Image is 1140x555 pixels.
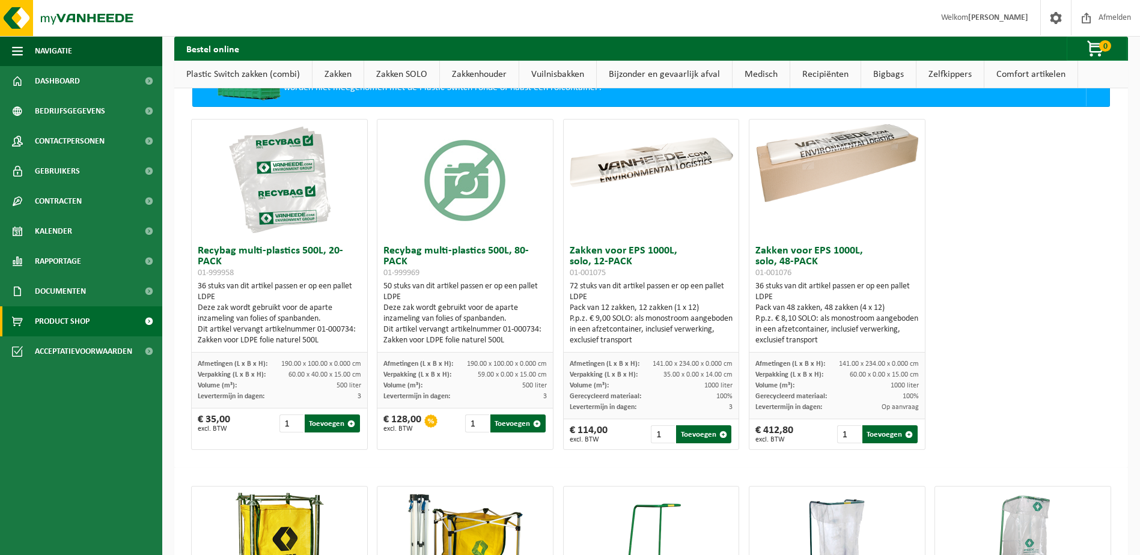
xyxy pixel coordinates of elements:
[312,61,364,88] a: Zakken
[337,382,361,389] span: 500 liter
[383,393,450,400] span: Levertermijn in dagen:
[663,371,733,378] span: 35.00 x 0.00 x 14.00 cm
[653,360,733,368] span: 141.00 x 234.00 x 0.000 cm
[198,414,230,432] div: € 35,00
[490,414,546,432] button: Toevoegen
[903,393,919,400] span: 100%
[288,371,361,378] span: 60.00 x 40.00 x 15.00 cm
[651,425,675,443] input: 1
[198,371,266,378] span: Verpakking (L x B x H):
[305,414,360,432] button: Toevoegen
[383,414,421,432] div: € 128,00
[35,276,86,306] span: Documenten
[35,186,82,216] span: Contracten
[755,281,919,346] div: 36 stuks van dit artikel passen er op een pallet
[839,360,919,368] span: 141.00 x 234.00 x 0.000 cm
[570,436,608,443] span: excl. BTW
[570,246,733,278] h3: Zakken voor EPS 1000L, solo, 12-PACK
[570,303,733,314] div: Pack van 12 zakken, 12 zakken (1 x 12)
[383,425,421,432] span: excl. BTW
[465,414,489,432] input: 1
[837,425,861,443] input: 1
[383,281,547,346] div: 50 stuks van dit artikel passen er op een pallet
[570,292,733,303] div: LDPE
[383,292,547,303] div: LDPE
[861,61,916,88] a: Bigbags
[862,425,918,443] button: Toevoegen
[597,61,732,88] a: Bijzonder en gevaarlijk afval
[519,61,596,88] a: Vuilnisbakken
[755,303,919,314] div: Pack van 48 zakken, 48 zakken (4 x 12)
[729,404,733,411] span: 3
[570,314,733,346] div: P.p.z. € 9,00 SOLO: als monostroom aangeboden in een afzetcontainer, inclusief verwerking, exclus...
[198,281,361,346] div: 36 stuks van dit artikel passen er op een pallet
[279,414,303,432] input: 1
[716,393,733,400] span: 100%
[174,61,312,88] a: Plastic Switch zakken (combi)
[35,96,105,126] span: Bedrijfsgegevens
[755,246,919,278] h3: Zakken voor EPS 1000L, solo, 48-PACK
[570,360,639,368] span: Afmetingen (L x B x H):
[198,425,230,432] span: excl. BTW
[383,382,422,389] span: Volume (m³):
[704,382,733,389] span: 1000 liter
[35,126,105,156] span: Contactpersonen
[1099,40,1111,52] span: 0
[35,216,72,246] span: Kalender
[570,382,609,389] span: Volume (m³):
[790,61,861,88] a: Recipiënten
[570,281,733,346] div: 72 stuks van dit artikel passen er op een pallet
[564,120,739,207] img: 01-001075
[676,425,731,443] button: Toevoegen
[984,61,1078,88] a: Comfort artikelen
[383,303,547,324] div: Deze zak wordt gebruikt voor de aparte inzameling van folies of spanbanden.
[198,268,234,277] span: 01-999958
[570,371,638,378] span: Verpakking (L x B x H):
[749,120,925,207] img: 01-001076
[35,36,72,66] span: Navigatie
[35,66,80,96] span: Dashboard
[570,393,641,400] span: Gerecycleerd materiaal:
[281,360,361,368] span: 190.00 x 100.00 x 0.000 cm
[1067,37,1127,61] button: 0
[383,268,419,277] span: 01-999969
[755,371,823,378] span: Verpakking (L x B x H):
[755,425,793,443] div: € 412,80
[850,371,919,378] span: 60.00 x 0.00 x 15.00 cm
[522,382,547,389] span: 500 liter
[755,404,822,411] span: Levertermijn in dagen:
[198,246,361,278] h3: Recybag multi-plastics 500L, 20-PACK
[405,120,525,240] img: 01-999969
[543,393,547,400] span: 3
[755,393,827,400] span: Gerecycleerd materiaal:
[198,303,361,324] div: Deze zak wordt gebruikt voor de aparte inzameling van folies of spanbanden.
[570,268,606,277] span: 01-001075
[882,404,919,411] span: Op aanvraag
[383,371,451,378] span: Verpakking (L x B x H):
[35,336,132,366] span: Acceptatievoorwaarden
[198,292,361,303] div: LDPE
[198,393,264,400] span: Levertermijn in dagen:
[733,61,790,88] a: Medisch
[364,61,439,88] a: Zakken SOLO
[755,314,919,346] div: P.p.z. € 8,10 SOLO: als monostroom aangeboden in een afzetcontainer, inclusief verwerking, exclus...
[198,382,237,389] span: Volume (m³):
[570,404,636,411] span: Levertermijn in dagen:
[35,246,81,276] span: Rapportage
[570,425,608,443] div: € 114,00
[219,120,340,240] img: 01-999958
[440,61,519,88] a: Zakkenhouder
[755,268,791,277] span: 01-001076
[755,292,919,303] div: LDPE
[916,61,984,88] a: Zelfkippers
[35,156,80,186] span: Gebruikers
[174,37,251,60] h2: Bestel online
[755,382,794,389] span: Volume (m³):
[383,246,547,278] h3: Recybag multi-plastics 500L, 80-PACK
[358,393,361,400] span: 3
[383,324,547,346] div: Dit artikel vervangt artikelnummer 01-000734: Zakken voor LDPE folie naturel 500L
[755,436,793,443] span: excl. BTW
[383,360,453,368] span: Afmetingen (L x B x H):
[478,371,547,378] span: 59.00 x 0.00 x 15.00 cm
[467,360,547,368] span: 190.00 x 100.00 x 0.000 cm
